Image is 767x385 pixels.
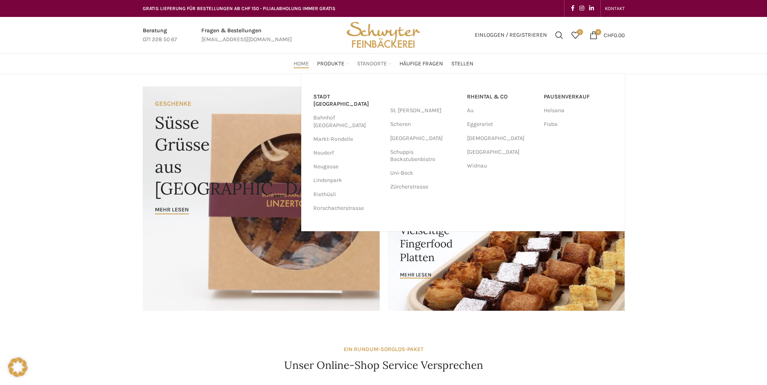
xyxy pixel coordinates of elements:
span: Stellen [451,60,473,68]
span: Produkte [317,60,344,68]
a: Einloggen / Registrieren [471,27,551,43]
a: [DEMOGRAPHIC_DATA] [467,132,536,145]
a: [GEOGRAPHIC_DATA] [467,145,536,159]
span: Standorte [357,60,387,68]
a: Banner link [143,86,380,311]
a: Au [467,104,536,117]
img: Bäckerei Schwyter [344,17,423,53]
div: Secondary navigation [601,0,629,17]
a: KONTAKT [605,0,625,17]
a: Zürcherstrasse [390,180,459,194]
a: Standorte [357,56,391,72]
span: Home [294,60,309,68]
strong: EIN RUNDUM-SORGLOS-PAKET [344,346,423,353]
div: Meine Wunschliste [567,27,583,43]
a: Schuppis Backstubenbistro [390,145,459,166]
bdi: 0.00 [604,31,625,38]
a: 0 CHF0.00 [585,27,629,43]
h4: Unser Online-Shop Service Versprechen [284,358,483,372]
a: Suchen [551,27,567,43]
a: Infobox link [201,26,292,44]
a: Pausenverkauf [544,90,613,104]
a: Rorschacherstrasse [313,201,382,215]
a: Widnau [467,159,536,173]
a: Facebook social link [568,3,577,14]
a: Fisba [544,117,613,131]
a: St. [PERSON_NAME] [390,104,459,117]
span: KONTAKT [605,6,625,11]
a: Schoren [390,117,459,131]
a: Instagram social link [577,3,587,14]
a: Lindenpark [313,174,382,187]
a: Helsana [544,104,613,117]
a: Riethüsli [313,188,382,201]
a: Banner link [388,198,625,311]
a: 0 [567,27,583,43]
a: [GEOGRAPHIC_DATA] [390,132,459,145]
a: RHEINTAL & CO [467,90,536,104]
span: 0 [595,29,601,35]
a: Produkte [317,56,349,72]
a: Neudorf [313,146,382,160]
span: CHF [604,31,614,38]
a: Häufige Fragen [399,56,443,72]
a: Infobox link [143,26,177,44]
a: Markt-Rondelle [313,132,382,146]
a: Home [294,56,309,72]
a: Stadt [GEOGRAPHIC_DATA] [313,90,382,111]
a: Stellen [451,56,473,72]
a: Linkedin social link [587,3,596,14]
span: Häufige Fragen [399,60,443,68]
div: Main navigation [139,56,629,72]
a: Site logo [344,31,423,38]
a: Neugasse [313,160,382,174]
span: Einloggen / Registrieren [475,32,547,38]
span: 0 [577,29,583,35]
span: GRATIS LIEFERUNG FÜR BESTELLUNGEN AB CHF 150 - FILIALABHOLUNG IMMER GRATIS [143,6,336,11]
a: Eggersriet [467,117,536,131]
a: Bahnhof [GEOGRAPHIC_DATA] [313,111,382,132]
a: Uni-Beck [390,166,459,180]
